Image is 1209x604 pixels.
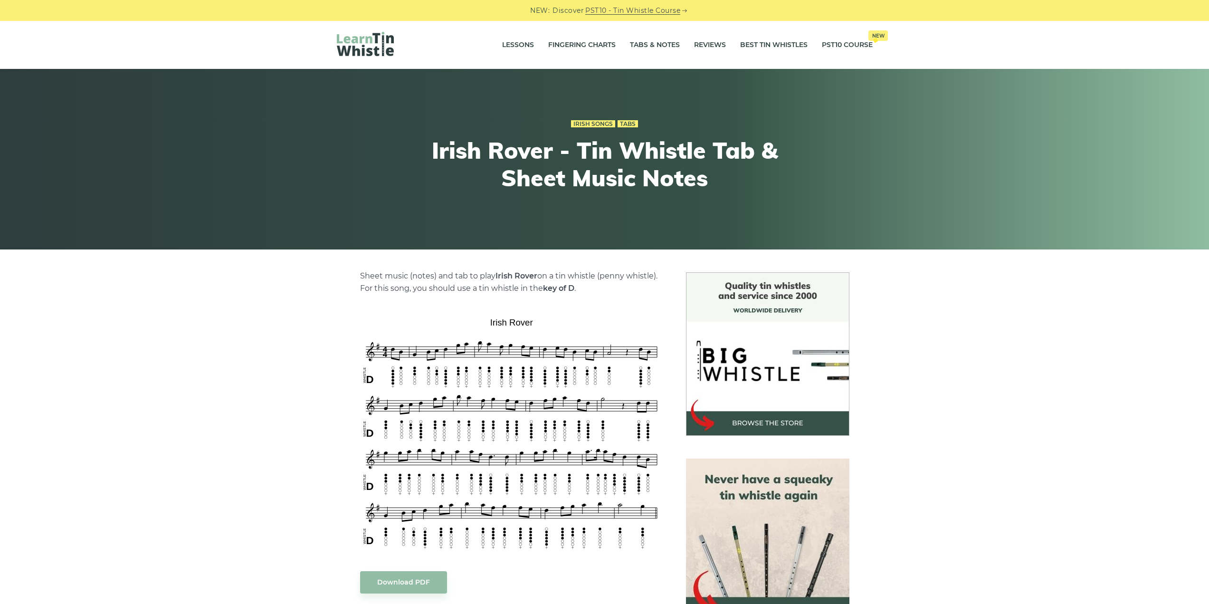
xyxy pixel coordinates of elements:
img: LearnTinWhistle.com [337,32,394,56]
a: Download PDF [360,571,447,594]
img: BigWhistle Tin Whistle Store [686,272,849,436]
a: Best Tin Whistles [740,33,808,57]
a: Irish Songs [571,120,615,128]
a: Tabs & Notes [630,33,680,57]
a: Tabs [618,120,638,128]
strong: key of D [543,284,574,293]
h1: Irish Rover - Tin Whistle Tab & Sheet Music Notes [430,137,780,192]
a: Fingering Charts [548,33,616,57]
p: Sheet music (notes) and tab to play on a tin whistle (penny whistle). For this song, you should u... [360,270,663,295]
a: Reviews [694,33,726,57]
span: New [868,30,888,41]
a: Lessons [502,33,534,57]
img: Irish Rover Tin Whistle Tab & Sheet Music [360,314,663,552]
strong: Irish Rover [495,271,537,280]
a: PST10 CourseNew [822,33,873,57]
